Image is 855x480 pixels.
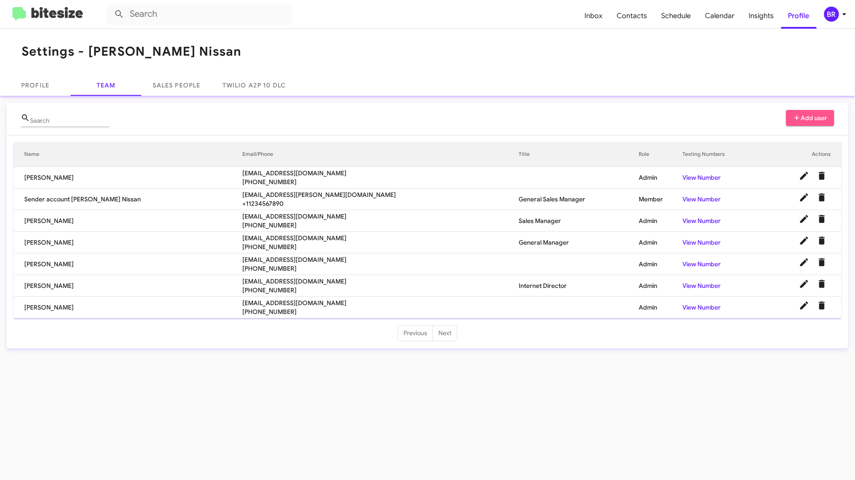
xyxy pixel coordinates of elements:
[242,255,519,264] span: [EMAIL_ADDRESS][DOMAIN_NAME]
[519,210,639,232] td: Sales Manager
[519,232,639,253] td: General Manager
[639,275,682,297] td: Admin
[14,210,242,232] td: [PERSON_NAME]
[639,210,682,232] td: Admin
[242,277,519,286] span: [EMAIL_ADDRESS][DOMAIN_NAME]
[30,117,109,125] input: Name or Email
[71,75,141,96] a: Team
[242,199,519,208] span: +11234567890
[742,3,781,29] a: Insights
[519,275,639,297] td: Internet Director
[813,275,831,293] button: Delete User
[639,253,682,275] td: Admin
[242,221,519,230] span: [PHONE_NUMBER]
[813,297,831,314] button: Delete User
[610,3,655,29] a: Contacts
[639,232,682,253] td: Admin
[813,253,831,271] button: Delete User
[242,190,519,199] span: [EMAIL_ADDRESS][PERSON_NAME][DOMAIN_NAME]
[813,189,831,206] button: Delete User
[824,7,839,22] div: BR
[14,142,242,167] th: Name
[682,303,721,311] a: View Number
[14,189,242,210] td: Sender account [PERSON_NAME] Nissan
[242,242,519,251] span: [PHONE_NUMBER]
[639,297,682,318] td: Admin
[242,234,519,242] span: [EMAIL_ADDRESS][DOMAIN_NAME]
[107,4,292,25] input: Search
[655,3,698,29] a: Schedule
[682,282,721,290] a: View Number
[22,45,242,59] h1: Settings - [PERSON_NAME] Nissan
[817,7,845,22] button: BR
[682,260,721,268] a: View Number
[639,189,682,210] td: Member
[813,210,831,228] button: Delete User
[141,75,212,96] a: Sales People
[682,195,721,203] a: View Number
[242,286,519,295] span: [PHONE_NUMBER]
[682,174,721,181] a: View Number
[639,142,682,167] th: Role
[14,297,242,318] td: [PERSON_NAME]
[578,3,610,29] a: Inbox
[242,299,519,307] span: [EMAIL_ADDRESS][DOMAIN_NAME]
[14,167,242,189] td: [PERSON_NAME]
[813,167,831,185] button: Delete User
[242,307,519,316] span: [PHONE_NUMBER]
[14,253,242,275] td: [PERSON_NAME]
[242,264,519,273] span: [PHONE_NUMBER]
[14,275,242,297] td: [PERSON_NAME]
[759,142,841,167] th: Actions
[786,110,835,126] button: Add user
[242,178,519,186] span: [PHONE_NUMBER]
[242,169,519,178] span: [EMAIL_ADDRESS][DOMAIN_NAME]
[519,189,639,210] td: General Sales Manager
[813,232,831,249] button: Delete User
[242,212,519,221] span: [EMAIL_ADDRESS][DOMAIN_NAME]
[698,3,742,29] a: Calendar
[212,75,296,96] a: Twilio A2P 10 DLC
[519,142,639,167] th: Title
[682,217,721,225] a: View Number
[639,167,682,189] td: Admin
[793,110,828,126] span: Add user
[14,232,242,253] td: [PERSON_NAME]
[781,3,817,29] a: Profile
[682,238,721,246] a: View Number
[682,142,759,167] th: Texting Numbers
[242,142,519,167] th: Email/Phone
